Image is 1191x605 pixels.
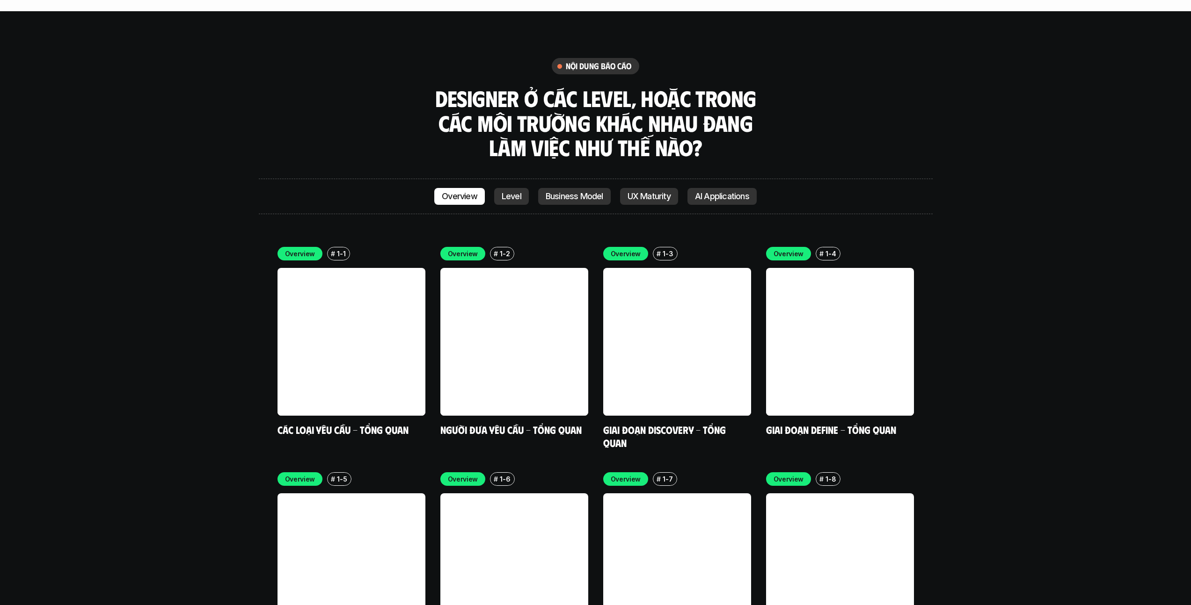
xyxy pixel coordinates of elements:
[285,249,315,259] p: Overview
[774,474,804,484] p: Overview
[278,423,409,436] a: Các loại yêu cầu - Tổng quan
[434,188,485,205] a: Overview
[337,249,345,259] p: 1-1
[819,475,824,483] h6: #
[494,475,498,483] h6: #
[494,188,529,205] a: Level
[628,192,671,201] p: UX Maturity
[663,249,673,259] p: 1-3
[695,192,749,201] p: AI Applications
[500,249,510,259] p: 1-2
[331,250,335,257] h6: #
[687,188,757,205] a: AI Applications
[826,249,836,259] p: 1-4
[538,188,611,205] a: Business Model
[440,423,582,436] a: Người đưa yêu cầu - Tổng quan
[819,250,824,257] h6: #
[337,474,347,484] p: 1-5
[448,474,478,484] p: Overview
[432,86,760,160] h3: Designer ở các level, hoặc trong các môi trường khác nhau đang làm việc như thế nào?
[494,250,498,257] h6: #
[603,423,728,449] a: Giai đoạn Discovery - Tổng quan
[611,249,641,259] p: Overview
[566,61,632,72] h6: nội dung báo cáo
[442,192,477,201] p: Overview
[448,249,478,259] p: Overview
[285,474,315,484] p: Overview
[620,188,678,205] a: UX Maturity
[766,423,896,436] a: Giai đoạn Define - Tổng quan
[826,474,836,484] p: 1-8
[546,192,603,201] p: Business Model
[657,250,661,257] h6: #
[331,475,335,483] h6: #
[774,249,804,259] p: Overview
[500,474,510,484] p: 1-6
[611,474,641,484] p: Overview
[663,474,672,484] p: 1-7
[657,475,661,483] h6: #
[502,192,521,201] p: Level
